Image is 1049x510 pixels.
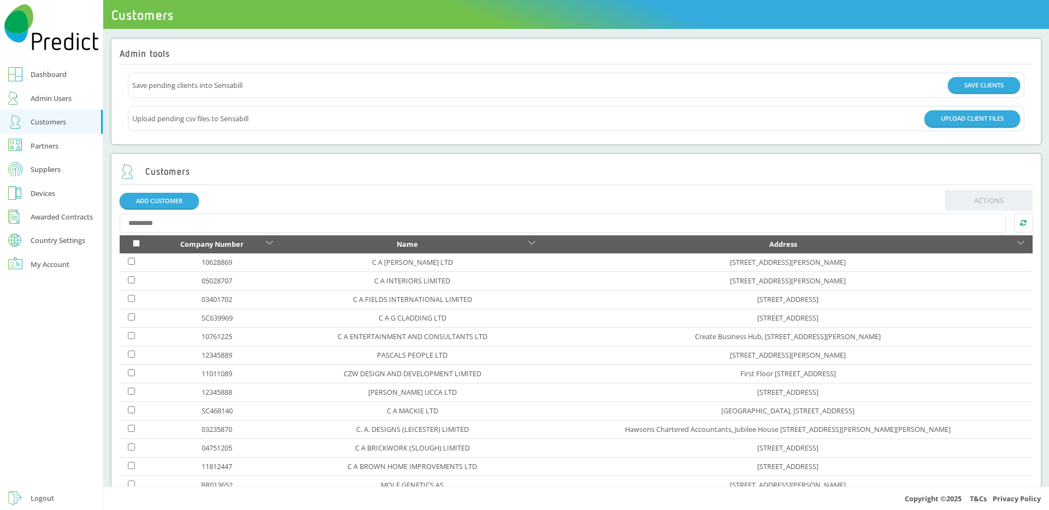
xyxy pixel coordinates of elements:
[289,238,526,251] div: Name
[740,369,836,378] a: First Floor [STREET_ADDRESS]
[625,424,951,434] a: Hawsons Chartered Accountants, Jubilee House [STREET_ADDRESS][PERSON_NAME][PERSON_NAME]
[202,276,232,286] a: 05028707
[387,406,438,416] a: C A MACKIE LTD
[379,313,446,323] a: C A G CLADDING LTD
[344,369,481,378] a: CZW DESIGN AND DEVELOPMENT LIMITED
[374,276,450,286] a: C A INTERIORS LIMITED
[120,193,199,209] a: ADD CUSTOMER
[730,480,846,490] a: [STREET_ADDRESS][PERSON_NAME]
[730,276,846,286] a: [STREET_ADDRESS][PERSON_NAME]
[347,461,477,471] a: C A BROWN HOME IMPROVEMENTS LTD
[31,187,55,200] div: Devices
[132,112,249,125] span: Upload pending csv files to Sensabill
[338,331,487,341] a: C A ENTERTAINMENT AND CONSULTANTS LTD
[202,369,232,378] a: 11011089
[381,480,444,490] a: MOLE GENETICS AS
[31,258,69,271] div: My Account
[757,443,818,453] a: [STREET_ADDRESS]
[757,313,818,323] a: [STREET_ADDRESS]
[695,331,881,341] a: Create Business Hub, [STREET_ADDRESS][PERSON_NAME]
[552,238,1015,251] div: Address
[31,163,61,176] div: Suppliers
[202,313,233,323] a: SC639969
[757,294,818,304] a: [STREET_ADDRESS]
[31,210,93,223] div: Awarded Contracts
[202,406,233,416] a: SC468140
[948,77,1020,93] button: SAVE CLIENTS
[4,4,99,50] img: Predict Mobile
[31,237,85,244] div: Country Settings
[757,387,818,397] a: [STREET_ADDRESS]
[31,139,58,152] div: Partners
[202,443,232,453] a: 04751205
[202,257,232,267] a: 10628869
[31,92,72,105] div: Admin Users
[970,494,987,503] a: T&Cs
[31,115,66,128] div: Customers
[368,387,457,397] a: [PERSON_NAME] UCCA LTD
[202,387,232,397] a: 12345888
[201,480,233,490] a: BR013652
[993,494,1041,503] a: Privacy Policy
[730,350,846,360] a: [STREET_ADDRESS][PERSON_NAME]
[31,491,54,505] div: Logout
[721,406,854,416] a: [GEOGRAPHIC_DATA], [STREET_ADDRESS]
[730,257,846,267] a: [STREET_ADDRESS][PERSON_NAME]
[120,164,191,180] h2: Customers
[202,350,232,360] a: 12345889
[757,461,818,471] a: [STREET_ADDRESS]
[202,294,232,304] a: 03401702
[202,424,232,434] a: 03235870
[120,49,170,59] h2: Admin tools
[132,79,243,92] span: Save pending clients into Sensabill
[202,331,232,341] a: 10761225
[161,238,263,251] div: Company Number
[377,350,447,360] a: PASCALS PEOPLE LTD
[356,424,469,434] a: C. A. DESIGNS (LEICESTER) LIMITED
[353,294,472,304] a: C A FIELDS INTERNATIONAL LIMITED
[924,110,1020,126] button: UPLOAD CLIENT FILES
[120,73,1033,132] div: Actions
[202,461,232,471] a: 11812447
[355,443,470,453] a: C A BRICKWORK (SLOUGH) LIMITED
[372,257,453,267] a: C A [PERSON_NAME] LTD
[31,68,67,81] div: Dashboard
